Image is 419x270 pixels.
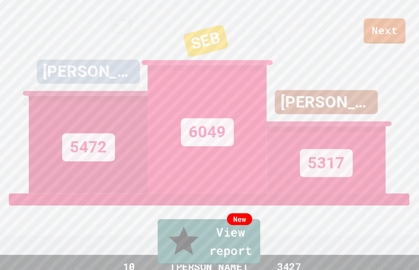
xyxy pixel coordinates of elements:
div: [PERSON_NAME] [273,87,373,111]
div: [PERSON_NAME] [43,58,142,81]
div: 5317 [298,144,349,171]
a: View report [160,212,259,256]
div: 6049 [182,114,234,142]
div: 5472 [67,129,118,156]
div: New [227,206,251,218]
div: SEB [184,24,229,56]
